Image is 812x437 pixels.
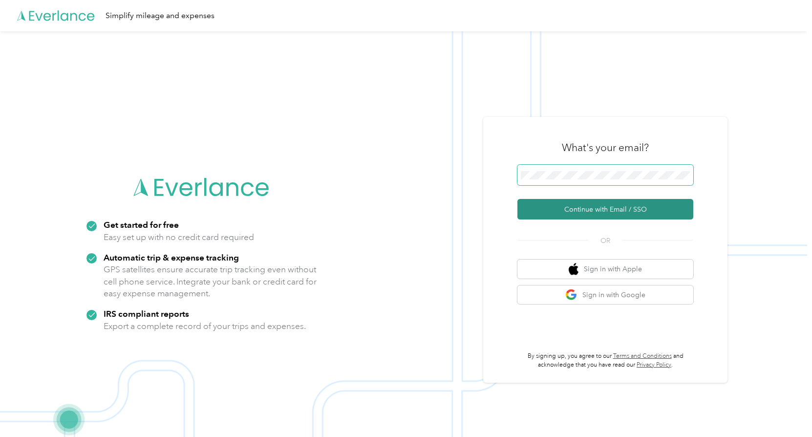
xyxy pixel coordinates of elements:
[613,352,672,360] a: Terms and Conditions
[517,285,693,305] button: google logoSign in with Google
[104,231,254,243] p: Easy set up with no credit card required
[517,260,693,279] button: apple logoSign in with Apple
[104,219,179,230] strong: Get started for free
[104,308,189,319] strong: IRS compliant reports
[569,263,578,275] img: apple logo
[104,320,306,332] p: Export a complete record of your trips and expenses.
[517,199,693,219] button: Continue with Email / SSO
[562,141,649,154] h3: What's your email?
[104,252,239,262] strong: Automatic trip & expense tracking
[637,361,671,369] a: Privacy Policy
[106,10,214,22] div: Simplify mileage and expenses
[588,236,622,246] span: OR
[104,263,317,300] p: GPS satellites ensure accurate trip tracking even without cell phone service. Integrate your bank...
[517,352,693,369] p: By signing up, you agree to our and acknowledge that you have read our .
[565,289,577,301] img: google logo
